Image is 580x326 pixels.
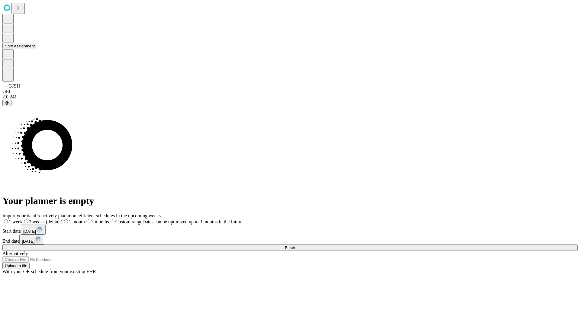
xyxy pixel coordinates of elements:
[91,219,109,224] span: 3 months
[2,94,578,100] div: 2.0.241
[19,235,44,245] button: [DATE]
[5,101,9,105] span: @
[142,219,243,224] span: Dates can be optimized up to 3 months in the future.
[22,239,34,244] span: [DATE]
[2,43,37,49] button: Shift Assignment
[2,89,578,94] div: GEI
[2,195,578,206] h1: Your planner is empty
[69,219,85,224] span: 1 month
[2,263,30,269] button: Upload a file
[86,219,90,223] input: 3 months
[2,225,578,235] div: Start date
[24,219,28,223] input: 2 weeks (default)
[111,219,114,223] input: Custom rangeDates can be optimized up to 3 months in the future.
[29,219,63,224] span: 2 weeks (default)
[35,213,162,218] span: Proactively plan more efficient schedules in the upcoming weeks.
[23,229,36,234] span: [DATE]
[2,251,28,256] span: Alternatively
[2,245,578,251] button: Fetch
[2,235,578,245] div: End date
[9,219,23,224] span: 1 week
[2,213,35,218] span: Import your data
[2,100,11,106] button: @
[8,83,20,88] span: GJSH
[285,245,295,250] span: Fetch
[2,269,96,274] span: With your OR schedule from your existing EHR
[4,219,8,223] input: 1 week
[115,219,142,224] span: Custom range
[64,219,68,223] input: 1 month
[21,225,46,235] button: [DATE]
